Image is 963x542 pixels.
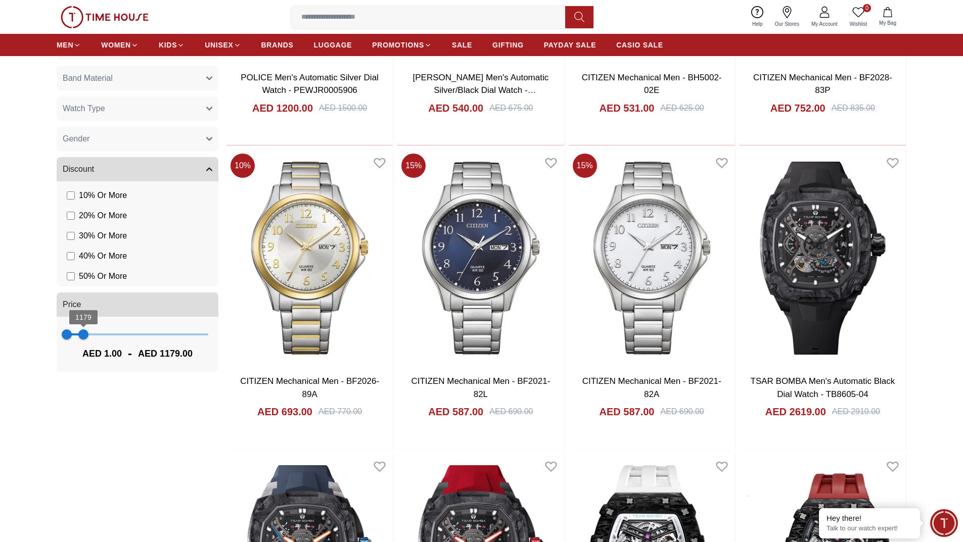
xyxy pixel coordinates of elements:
[873,5,902,29] button: My Bag
[660,102,704,114] div: AED 625.00
[769,4,805,30] a: Our Stores
[863,4,871,12] span: 0
[746,4,769,30] a: Help
[138,347,193,361] span: AED 1179.00
[372,36,432,54] a: PROMOTIONS
[79,270,127,282] span: 50 % Or More
[122,346,138,362] span: -
[832,102,875,114] div: AED 835.00
[241,73,379,95] a: POLICE Men's Automatic Silver Dial Watch - PEWJR0005906
[63,103,105,115] span: Watch Type
[63,163,94,175] span: Discount
[318,406,362,418] div: AED 770.00
[67,212,75,220] input: 20% Or More
[314,40,352,50] span: LUGGAGE
[452,40,472,50] span: SALE
[75,313,91,321] span: 1179
[205,36,241,54] a: UNISEX
[67,272,75,280] input: 50% Or More
[261,40,294,50] span: BRANDS
[616,40,663,50] span: CASIO SALE
[79,210,127,222] span: 20 % Or More
[930,509,958,537] div: Chat Widget
[61,6,149,28] img: ...
[600,101,655,115] h4: AED 531.00
[807,20,842,28] span: My Account
[67,252,75,260] input: 40% Or More
[827,524,912,533] p: Talk to our watch expert!
[79,230,127,242] span: 30 % Or More
[573,154,597,178] span: 15 %
[452,36,472,54] a: SALE
[57,36,81,54] a: MEN
[67,232,75,240] input: 30% Or More
[489,102,533,114] div: AED 675.00
[428,101,483,115] h4: AED 540.00
[544,40,596,50] span: PAYDAY SALE
[582,376,721,399] a: CITIZEN Mechanical Men - BF2021-82A
[401,154,426,178] span: 15 %
[544,36,596,54] a: PAYDAY SALE
[753,73,892,95] a: CITIZEN Mechanical Men - BF2028-83P
[844,4,873,30] a: 0Wishlist
[314,36,352,54] a: LUGGAGE
[411,376,550,399] a: CITIZEN Mechanical Men - BF2021-82L
[57,292,218,317] button: Price
[569,150,735,367] img: CITIZEN Mechanical Men - BF2021-82A
[63,299,81,311] span: Price
[372,40,424,50] span: PROMOTIONS
[261,36,294,54] a: BRANDS
[319,102,367,114] div: AED 1500.00
[79,250,127,262] span: 40 % Or More
[397,150,564,367] img: CITIZEN Mechanical Men - BF2021-82L
[832,406,880,418] div: AED 2910.00
[57,40,73,50] span: MEN
[846,20,871,28] span: Wishlist
[740,150,906,367] img: TSAR BOMBA Men's Automatic Black Dial Watch - TB8605-04
[240,376,379,399] a: CITIZEN Mechanical Men - BF2026-89A
[57,157,218,181] button: Discount
[600,405,655,419] h4: AED 587.00
[67,191,75,200] input: 10% Or More
[765,405,826,419] h4: AED 2619.00
[827,513,912,523] div: Hey there!
[226,150,393,367] img: CITIZEN Mechanical Men - BF2026-89A
[257,405,312,419] h4: AED 693.00
[101,36,139,54] a: WOMEN
[63,72,113,84] span: Band Material
[582,73,722,95] a: CITIZEN Mechanical Men - BH5002-02E
[205,40,233,50] span: UNISEX
[57,127,218,151] button: Gender
[492,36,524,54] a: GIFTING
[748,20,767,28] span: Help
[57,96,218,121] button: Watch Type
[231,154,255,178] span: 10 %
[79,189,127,202] span: 10 % Or More
[770,101,826,115] h4: AED 752.00
[875,19,900,27] span: My Bag
[771,20,803,28] span: Our Stores
[252,101,313,115] h4: AED 1200.00
[101,40,131,50] span: WOMEN
[751,376,895,399] a: TSAR BOMBA Men's Automatic Black Dial Watch - TB8605-04
[428,405,483,419] h4: AED 587.00
[489,406,533,418] div: AED 690.00
[57,66,218,90] button: Band Material
[492,40,524,50] span: GIFTING
[413,73,549,108] a: [PERSON_NAME] Men's Automatic Silver/Black Dial Watch - LC07906.350
[82,347,122,361] span: AED 1.00
[616,36,663,54] a: CASIO SALE
[159,36,185,54] a: KIDS
[63,133,89,145] span: Gender
[159,40,177,50] span: KIDS
[660,406,704,418] div: AED 690.00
